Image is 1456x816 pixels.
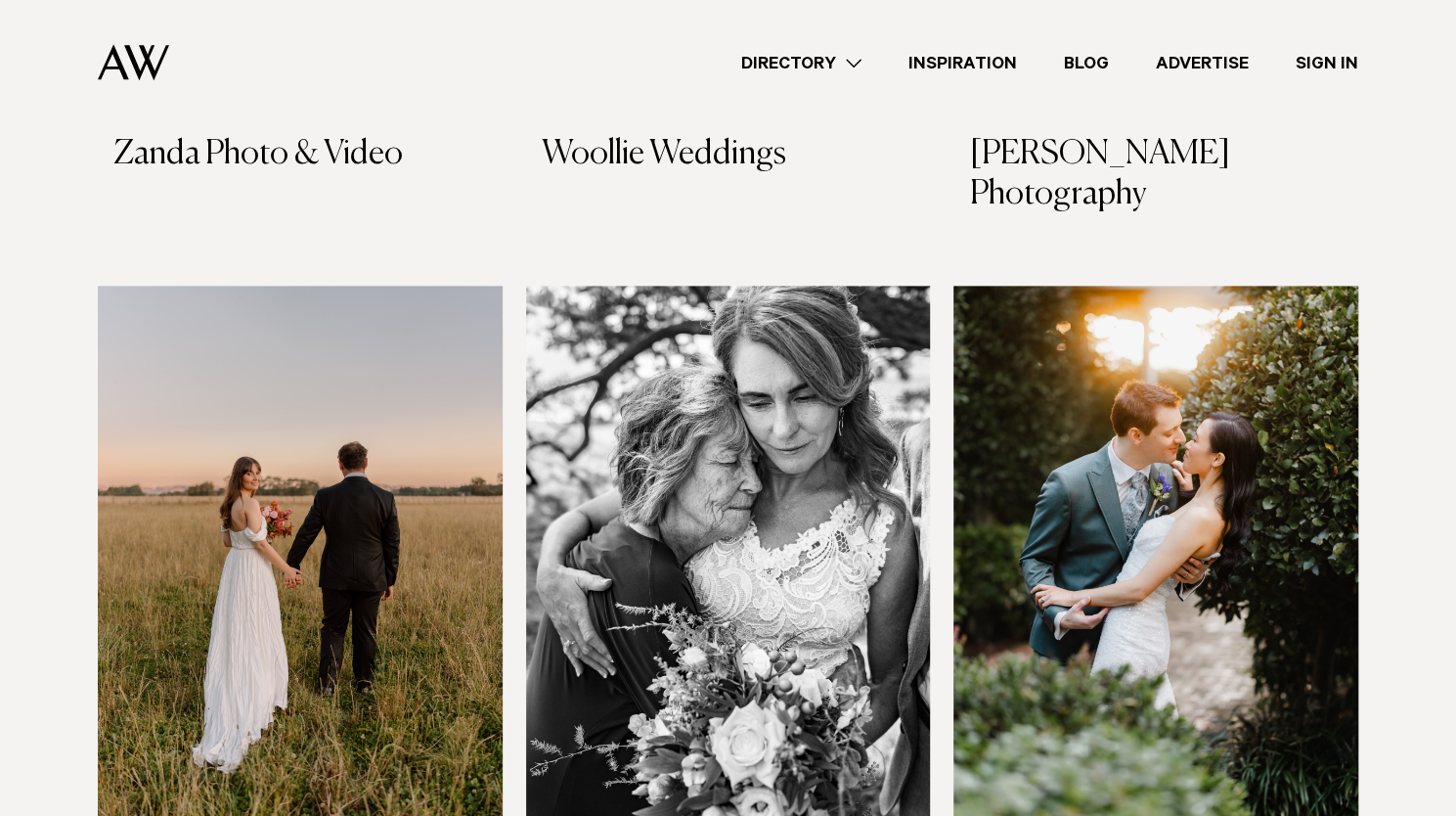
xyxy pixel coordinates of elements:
[969,135,1343,215] h3: [PERSON_NAME] Photography
[718,50,885,76] a: Directory
[1040,50,1132,76] a: Blog
[1132,50,1272,76] a: Advertise
[1272,50,1382,76] a: Sign In
[98,44,169,80] img: Auckland Weddings Logo
[542,135,915,175] h3: Woollie Weddings
[113,135,487,175] h3: Zanda Photo & Video
[885,50,1040,76] a: Inspiration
